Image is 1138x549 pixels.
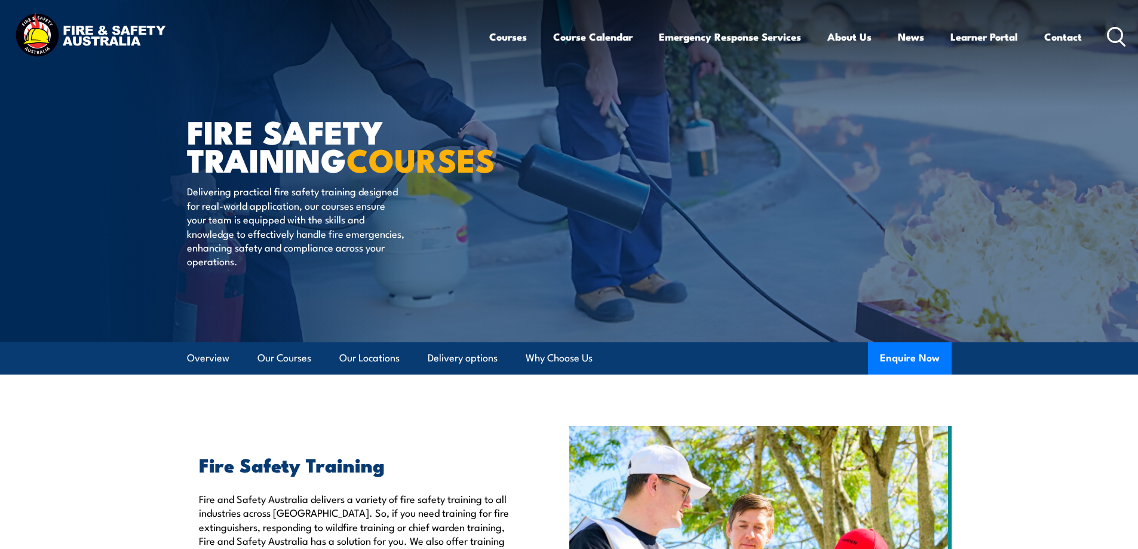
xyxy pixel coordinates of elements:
[526,342,593,374] a: Why Choose Us
[553,21,633,53] a: Course Calendar
[898,21,924,53] a: News
[187,342,229,374] a: Overview
[827,21,872,53] a: About Us
[489,21,527,53] a: Courses
[868,342,952,375] button: Enquire Now
[339,342,400,374] a: Our Locations
[1044,21,1082,53] a: Contact
[187,117,482,173] h1: FIRE SAFETY TRAINING
[950,21,1018,53] a: Learner Portal
[428,342,498,374] a: Delivery options
[659,21,801,53] a: Emergency Response Services
[199,456,514,473] h2: Fire Safety Training
[346,134,495,183] strong: COURSES
[187,184,405,268] p: Delivering practical fire safety training designed for real-world application, our courses ensure...
[257,342,311,374] a: Our Courses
